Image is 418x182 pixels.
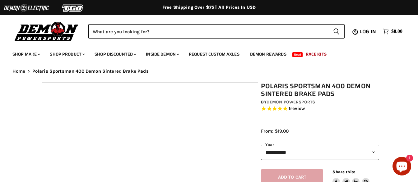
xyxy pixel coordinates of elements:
span: From: $19.00 [261,128,289,134]
span: Polaris Sportsman 400 Demon Sintered Brake Pads [32,69,149,74]
a: Log in [357,29,380,34]
a: Shop Product [45,48,89,61]
inbox-online-store-chat: Shopify online store chat [391,157,413,177]
input: Search [88,24,328,39]
a: Request Custom Axles [184,48,244,61]
div: by [261,99,379,106]
span: Share this: [332,170,355,174]
span: Rated 5.0 out of 5 stars 1 reviews [261,106,379,112]
a: Shop Discounted [90,48,140,61]
span: New! [292,52,303,57]
a: Home [12,69,26,74]
a: $0.00 [380,27,406,36]
img: TGB Logo 2 [50,2,96,14]
a: Demon Rewards [245,48,291,61]
img: Demon Powersports [12,20,81,42]
button: Search [328,24,345,39]
a: Race Kits [301,48,331,61]
span: $0.00 [391,29,402,34]
a: Demon Powersports [267,99,315,105]
h1: Polaris Sportsman 400 Demon Sintered Brake Pads [261,82,379,98]
a: Inside Demon [141,48,183,61]
select: year [261,145,379,160]
a: Shop Make [8,48,44,61]
span: review [290,106,305,111]
ul: Main menu [8,45,401,61]
img: Demon Electric Logo 2 [3,2,50,14]
span: 1 reviews [289,106,305,111]
form: Product [88,24,345,39]
span: Log in [360,28,376,35]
